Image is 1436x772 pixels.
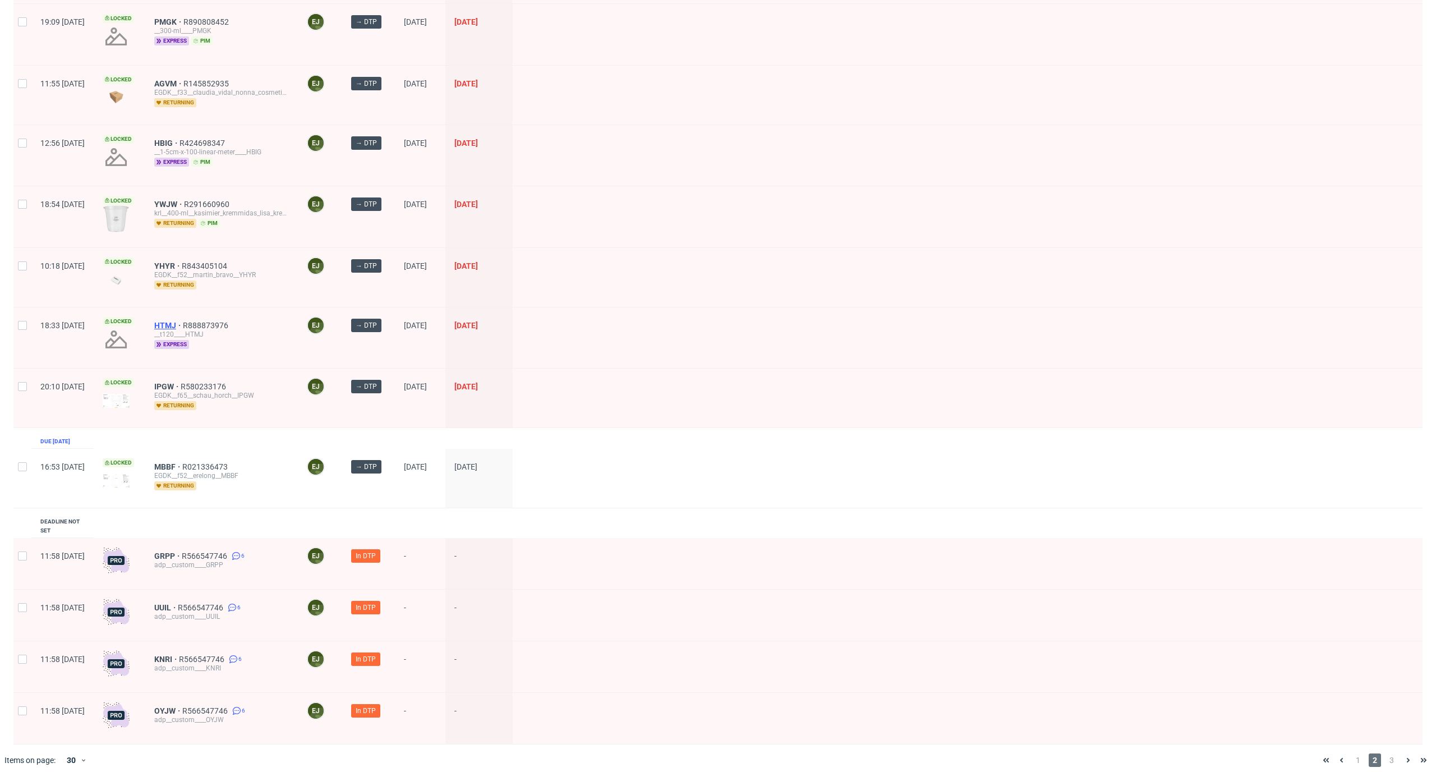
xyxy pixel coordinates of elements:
span: [DATE] [454,321,478,330]
span: [DATE] [404,17,427,26]
span: returning [154,401,196,410]
span: [DATE] [404,321,427,330]
span: 11:58 [DATE] [40,706,85,715]
span: - [454,552,504,576]
a: 6 [229,552,245,560]
span: Locked [103,14,134,23]
figcaption: EJ [308,548,324,564]
a: R580233176 [181,382,228,391]
span: R021336473 [182,462,230,471]
figcaption: EJ [308,600,324,615]
figcaption: EJ [308,703,324,719]
a: R291660960 [184,200,232,209]
span: [DATE] [404,462,427,471]
span: [DATE] [404,261,427,270]
div: adp__custom____UUIL [154,612,289,621]
span: → DTP [356,320,377,330]
div: __1-5cm-x-100-linear-meter____HBIG [154,148,289,157]
img: version_two_editor_design.png [103,474,130,488]
div: 30 [60,752,80,768]
img: data [103,90,130,105]
span: 11:58 [DATE] [40,655,85,664]
a: R566547746 [182,552,229,560]
span: [DATE] [454,79,478,88]
span: AGVM [154,79,183,88]
figcaption: EJ [308,258,324,274]
a: GRPP [154,552,182,560]
div: Deadline not set [40,517,85,535]
span: express [154,36,189,45]
span: R890808452 [183,17,231,26]
span: → DTP [356,17,377,27]
span: HBIG [154,139,179,148]
span: 20:10 [DATE] [40,382,85,391]
span: pim [191,36,213,45]
span: - [454,603,504,627]
span: In DTP [356,706,376,716]
span: 10:18 [DATE] [40,261,85,270]
a: YHYR [154,261,182,270]
span: HTMJ [154,321,183,330]
span: Locked [103,378,134,387]
span: 11:58 [DATE] [40,603,85,612]
span: 18:54 [DATE] [40,200,85,209]
span: - [454,706,504,730]
img: no_design.png [103,144,130,171]
a: PMGK [154,17,183,26]
span: 16:53 [DATE] [40,462,85,471]
span: [DATE] [454,139,478,148]
span: 6 [238,655,242,664]
span: - [404,655,436,679]
span: → DTP [356,199,377,209]
a: R843405104 [182,261,229,270]
img: pro-icon.017ec5509f39f3e742e3.png [103,547,130,574]
span: Items on page: [4,755,56,766]
a: R566547746 [179,655,227,664]
a: R566547746 [178,603,225,612]
div: EGDK__f65__schau_horch__IPGW [154,391,289,400]
span: 18:33 [DATE] [40,321,85,330]
span: - [404,603,436,627]
figcaption: EJ [308,135,324,151]
img: no_design.png [103,23,130,50]
div: EGDK__f52__martin_bravo__YHYR [154,270,289,279]
span: Locked [103,317,134,326]
figcaption: EJ [308,459,324,475]
span: R145852935 [183,79,231,88]
span: 3 [1386,753,1398,767]
span: - [454,655,504,679]
div: EGDK__f33__claudia_vidal_nonna_cosmetics__AGVM [154,88,289,97]
span: KNRI [154,655,179,664]
img: pro-icon.017ec5509f39f3e742e3.png [103,599,130,626]
a: R888873976 [183,321,231,330]
span: In DTP [356,551,376,561]
span: 12:56 [DATE] [40,139,85,148]
span: → DTP [356,261,377,271]
span: [DATE] [404,139,427,148]
span: returning [154,481,196,490]
span: [DATE] [454,261,478,270]
span: [DATE] [404,200,427,209]
a: R424698347 [179,139,227,148]
figcaption: EJ [308,318,324,333]
div: adp__custom____GRPP [154,560,289,569]
img: version_two_editor_data [103,394,130,408]
a: OYJW [154,706,182,715]
span: 6 [237,603,241,612]
span: Locked [103,135,134,144]
div: __300-ml____PMGK [154,26,289,35]
span: 1 [1352,753,1364,767]
img: data [103,269,130,290]
span: → DTP [356,138,377,148]
figcaption: EJ [308,651,324,667]
a: MBBF [154,462,182,471]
